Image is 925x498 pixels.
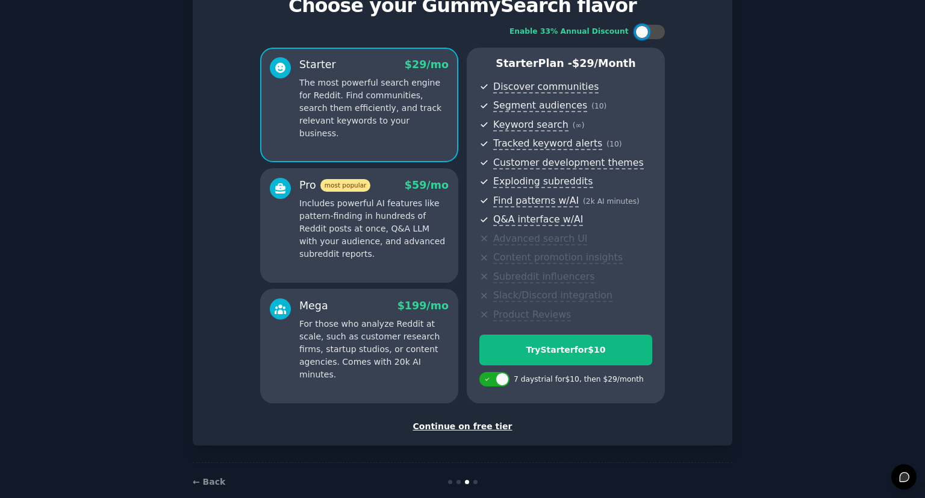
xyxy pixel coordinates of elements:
span: $ 59 /mo [405,179,449,191]
div: Continue on free tier [205,420,720,433]
span: Subreddit influencers [493,271,594,283]
div: 7 days trial for $10 , then $ 29 /month [514,374,644,385]
span: ( 10 ) [606,140,621,148]
span: $ 199 /mo [397,300,449,312]
span: ( 2k AI minutes ) [583,197,640,206]
span: ( ∞ ) [573,121,585,130]
div: Pro [299,178,370,193]
span: Find patterns w/AI [493,195,579,207]
span: Advanced search UI [493,233,587,245]
span: Content promotion insights [493,251,623,264]
div: Enable 33% Annual Discount [509,27,629,37]
span: Discover communities [493,81,599,93]
span: $ 29 /mo [405,58,449,71]
span: Q&A interface w/AI [493,213,583,226]
span: $ 29 /month [572,57,636,69]
span: Segment audiences [493,99,587,112]
p: For those who analyze Reddit at scale, such as customer research firms, startup studios, or conte... [299,318,449,381]
span: Keyword search [493,119,568,131]
div: Try Starter for $10 [480,344,652,356]
span: Tracked keyword alerts [493,137,602,150]
span: Product Reviews [493,309,571,321]
span: Exploding subreddits [493,175,593,188]
button: TryStarterfor$10 [479,335,652,365]
p: The most powerful search engine for Reddit. Find communities, search them efficiently, and track ... [299,77,449,140]
p: Includes powerful AI features like pattern-finding in hundreds of Reddit posts at once, Q&A LLM w... [299,197,449,260]
span: ( 10 ) [591,102,606,110]
a: ← Back [193,477,225,487]
span: Customer development themes [493,157,644,169]
span: Slack/Discord integration [493,289,612,302]
div: Mega [299,298,328,314]
div: Starter [299,57,336,72]
span: most popular [320,179,371,192]
p: Starter Plan - [479,56,652,71]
